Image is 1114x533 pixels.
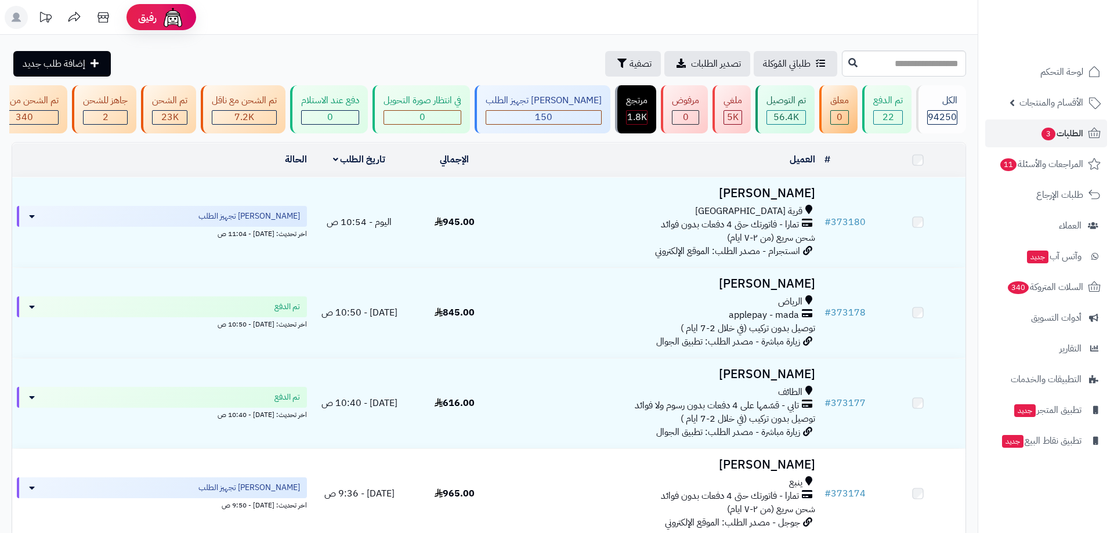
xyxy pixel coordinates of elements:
span: # [824,396,831,410]
div: 1805 [627,111,647,124]
a: تاريخ الطلب [333,153,386,166]
span: جديد [1027,251,1048,263]
span: المراجعات والأسئلة [999,156,1083,172]
span: جوجل - مصدر الطلب: الموقع الإلكتروني [665,516,800,530]
div: 22971 [153,111,187,124]
span: 945.00 [435,215,475,229]
span: قرية [GEOGRAPHIC_DATA] [695,205,802,218]
a: الإجمالي [440,153,469,166]
a: طلباتي المُوكلة [754,51,837,77]
a: تطبيق نقاط البيعجديد [985,427,1107,455]
div: اخر تحديث: [DATE] - 10:40 ص [17,408,307,420]
div: 0 [831,111,848,124]
a: تم الدفع 22 [860,85,914,133]
span: [DATE] - 10:50 ص [321,306,397,320]
span: اليوم - 10:54 ص [327,215,392,229]
a: العملاء [985,212,1107,240]
a: تم الشحن 23K [139,85,198,133]
a: [PERSON_NAME] تجهيز الطلب 150 [472,85,613,133]
div: جاهز للشحن [83,94,128,107]
div: اخر تحديث: [DATE] - 9:50 ص [17,498,307,510]
a: تم الشحن مع ناقل 7.2K [198,85,288,133]
div: 150 [486,111,601,124]
span: [PERSON_NAME] تجهيز الطلب [198,211,300,222]
span: [DATE] - 9:36 ص [324,487,395,501]
a: دفع عند الاستلام 0 [288,85,370,133]
a: #373174 [824,487,866,501]
span: 0 [419,110,425,124]
div: 0 [302,111,359,124]
span: الرياض [778,295,802,309]
span: زيارة مباشرة - مصدر الطلب: تطبيق الجوال [656,425,800,439]
span: انستجرام - مصدر الطلب: الموقع الإلكتروني [655,244,800,258]
div: مرفوض [672,94,699,107]
a: وآتس آبجديد [985,242,1107,270]
span: 11 [1000,158,1017,171]
span: تمارا - فاتورتك حتى 4 دفعات بدون فوائد [661,490,799,503]
div: تم الشحن مع ناقل [212,94,277,107]
a: الكل94250 [914,85,968,133]
div: ملغي [724,94,742,107]
div: 56446 [767,111,805,124]
span: 5K [727,110,739,124]
a: تحديثات المنصة [31,6,60,32]
a: جاهز للشحن 2 [70,85,139,133]
a: مرفوض 0 [659,85,710,133]
a: طلبات الإرجاع [985,181,1107,209]
a: الطلبات3 [985,119,1107,147]
span: تصدير الطلبات [691,57,741,71]
span: # [824,215,831,229]
div: 0 [672,111,699,124]
div: تم التوصيل [766,94,806,107]
span: جديد [1014,404,1036,417]
h3: [PERSON_NAME] [507,277,815,291]
span: 616.00 [435,396,475,410]
span: 150 [535,110,552,124]
button: تصفية [605,51,661,77]
a: مرتجع 1.8K [613,85,659,133]
span: تطبيق نقاط البيع [1001,433,1082,449]
span: 0 [837,110,842,124]
span: توصيل بدون تركيب (في خلال 2-7 ايام ) [681,321,815,335]
span: 0 [327,110,333,124]
div: تم الشحن [152,94,187,107]
h3: [PERSON_NAME] [507,368,815,381]
a: في انتظار صورة التحويل 0 [370,85,472,133]
span: تم الدفع [274,391,300,403]
a: السلات المتروكة340 [985,273,1107,301]
div: 7223 [212,111,276,124]
a: ملغي 5K [710,85,753,133]
h3: [PERSON_NAME] [507,458,815,472]
a: # [824,153,830,166]
span: 845.00 [435,306,475,320]
a: إضافة طلب جديد [13,51,111,77]
div: اخر تحديث: [DATE] - 10:50 ص [17,317,307,329]
a: تم التوصيل 56.4K [753,85,817,133]
span: # [824,487,831,501]
span: رفيق [138,10,157,24]
span: 94250 [928,110,957,124]
a: أدوات التسويق [985,304,1107,332]
span: # [824,306,831,320]
a: #373178 [824,306,866,320]
span: شحن سريع (من ٢-٧ ايام) [727,231,815,245]
a: الحالة [285,153,307,166]
span: العملاء [1059,217,1082,234]
span: طلبات الإرجاع [1036,187,1083,203]
a: #373180 [824,215,866,229]
div: دفع عند الاستلام [301,94,359,107]
div: تم الدفع [873,94,903,107]
a: تصدير الطلبات [664,51,750,77]
span: 7.2K [234,110,254,124]
span: طلباتي المُوكلة [763,57,811,71]
span: 22 [882,110,894,124]
span: تم الدفع [274,301,300,313]
div: 4954 [724,111,742,124]
h3: [PERSON_NAME] [507,187,815,200]
span: توصيل بدون تركيب (في خلال 2-7 ايام ) [681,412,815,426]
div: [PERSON_NAME] تجهيز الطلب [486,94,602,107]
div: اخر تحديث: [DATE] - 11:04 ص [17,227,307,239]
span: أدوات التسويق [1031,310,1082,326]
span: وآتس آب [1026,248,1082,264]
span: السلات المتروكة [1007,279,1083,295]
